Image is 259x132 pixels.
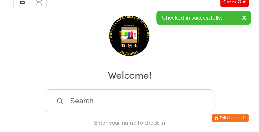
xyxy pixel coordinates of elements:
[45,89,214,112] input: Search
[106,12,153,59] img: Tae Yang-WCKMAA
[6,67,253,81] h2: Welcome!
[45,118,214,126] div: Enter your name to check in
[212,114,249,122] button: Exit kiosk mode
[156,11,251,25] div: Checked in successfully.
